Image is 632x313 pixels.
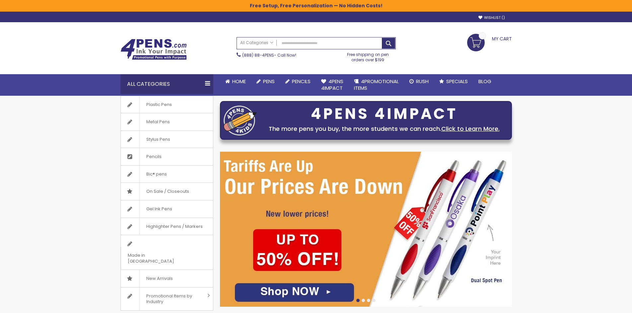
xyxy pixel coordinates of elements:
div: All Categories [120,74,213,94]
a: Rush [404,74,434,89]
span: Pencils [292,78,311,85]
div: Free shipping on pen orders over $199 [340,49,396,63]
a: Metal Pens [121,113,213,130]
span: - Call Now! [242,52,296,58]
a: Promotional Items by Industry [121,287,213,310]
img: four_pen_logo.png [224,105,257,135]
span: Plastic Pens [139,96,178,113]
span: Highlighter Pens / Markers [139,218,209,235]
a: Pencils [121,148,213,165]
a: Gel Ink Pens [121,200,213,218]
span: Metal Pens [139,113,176,130]
a: Made in [GEOGRAPHIC_DATA] [121,235,213,270]
span: 4Pens 4impact [321,78,343,91]
img: 4Pens Custom Pens and Promotional Products [120,39,187,60]
a: (888) 88-4PENS [242,52,274,58]
a: 4Pens4impact [316,74,349,96]
span: Promotional Items by Industry [139,287,205,310]
span: Pens [263,78,275,85]
span: Gel Ink Pens [139,200,179,218]
span: Blog [478,78,491,85]
span: New Arrivals [139,270,179,287]
a: Home [220,74,251,89]
a: Pencils [280,74,316,89]
a: Bic® pens [121,166,213,183]
span: 4PROMOTIONAL ITEMS [354,78,399,91]
span: Rush [416,78,429,85]
a: Blog [473,74,497,89]
a: Stylus Pens [121,131,213,148]
span: Made in [GEOGRAPHIC_DATA] [121,247,196,270]
span: Stylus Pens [139,131,177,148]
a: On Sale / Closeouts [121,183,213,200]
span: Home [232,78,246,85]
a: 4PROMOTIONALITEMS [349,74,404,96]
span: All Categories [240,40,273,45]
img: /cheap-promotional-products.html [220,152,512,307]
a: Plastic Pens [121,96,213,113]
div: 4PENS 4IMPACT [260,107,508,121]
a: Specials [434,74,473,89]
div: The more pens you buy, the more students we can reach. [260,124,508,133]
a: All Categories [237,37,277,48]
a: Pens [251,74,280,89]
a: Click to Learn More. [441,125,500,133]
a: New Arrivals [121,270,213,287]
span: Bic® pens [139,166,174,183]
span: On Sale / Closeouts [139,183,196,200]
span: Pencils [139,148,168,165]
a: Highlighter Pens / Markers [121,218,213,235]
a: Wishlist [478,15,505,20]
span: Specials [446,78,468,85]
